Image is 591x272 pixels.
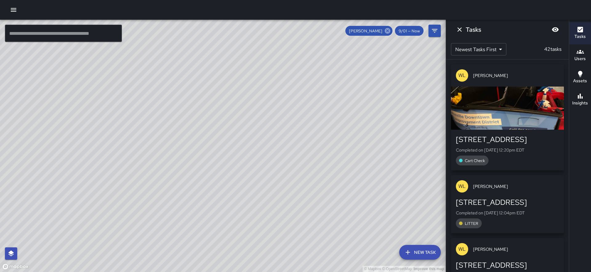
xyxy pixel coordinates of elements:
[345,26,392,36] div: [PERSON_NAME]
[572,100,588,107] h6: Insights
[453,23,466,36] button: Dismiss
[461,221,482,226] span: LITTER
[395,28,424,34] span: 9/01 — Now
[451,175,564,233] button: WL[PERSON_NAME][STREET_ADDRESS]Completed on [DATE] 12:04pm EDTLITTER
[451,43,506,55] div: Newest Tasks First
[456,197,559,207] div: [STREET_ADDRESS]
[456,135,559,144] div: [STREET_ADDRESS]
[458,72,466,79] p: WL
[569,89,591,111] button: Insights
[574,33,586,40] h6: Tasks
[399,245,441,260] button: New Task
[569,44,591,67] button: Users
[456,260,559,270] div: [STREET_ADDRESS]
[542,46,564,53] p: 42 tasks
[569,67,591,89] button: Assets
[451,64,564,170] button: WL[PERSON_NAME][STREET_ADDRESS]Completed on [DATE] 12:20pm EDTCart Check
[569,22,591,44] button: Tasks
[573,78,587,84] h6: Assets
[456,210,559,216] p: Completed on [DATE] 12:04pm EDT
[461,158,488,163] span: Cart Check
[458,183,466,190] p: WL
[574,55,586,62] h6: Users
[345,28,386,34] span: [PERSON_NAME]
[458,246,466,253] p: WL
[466,25,481,35] h6: Tasks
[456,147,559,153] p: Completed on [DATE] 12:20pm EDT
[473,246,559,252] span: [PERSON_NAME]
[473,72,559,79] span: [PERSON_NAME]
[428,25,441,37] button: Filters
[549,23,561,36] button: Blur
[473,183,559,189] span: [PERSON_NAME]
